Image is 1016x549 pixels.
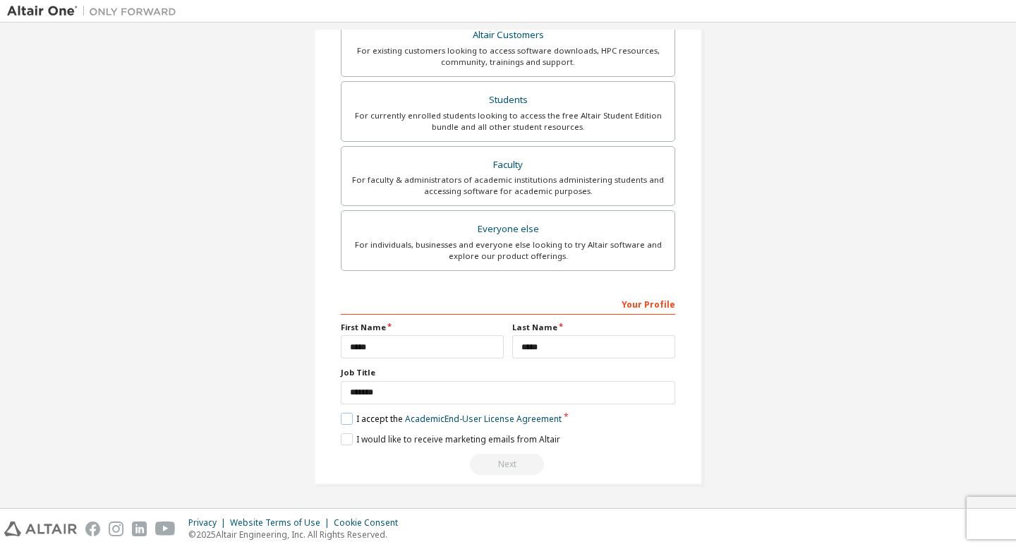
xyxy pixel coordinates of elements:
[341,413,562,425] label: I accept the
[188,517,230,529] div: Privacy
[341,292,675,315] div: Your Profile
[4,521,77,536] img: altair_logo.svg
[350,45,666,68] div: For existing customers looking to access software downloads, HPC resources, community, trainings ...
[512,322,675,333] label: Last Name
[341,367,675,378] label: Job Title
[188,529,406,541] p: © 2025 Altair Engineering, Inc. All Rights Reserved.
[350,219,666,239] div: Everyone else
[350,110,666,133] div: For currently enrolled students looking to access the free Altair Student Edition bundle and all ...
[334,517,406,529] div: Cookie Consent
[85,521,100,536] img: facebook.svg
[350,90,666,110] div: Students
[132,521,147,536] img: linkedin.svg
[341,433,560,445] label: I would like to receive marketing emails from Altair
[350,25,666,45] div: Altair Customers
[405,413,562,425] a: Academic End-User License Agreement
[155,521,176,536] img: youtube.svg
[230,517,334,529] div: Website Terms of Use
[341,454,675,475] div: Email already exists
[350,239,666,262] div: For individuals, businesses and everyone else looking to try Altair software and explore our prod...
[350,174,666,197] div: For faculty & administrators of academic institutions administering students and accessing softwa...
[341,322,504,333] label: First Name
[7,4,183,18] img: Altair One
[350,155,666,175] div: Faculty
[109,521,123,536] img: instagram.svg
